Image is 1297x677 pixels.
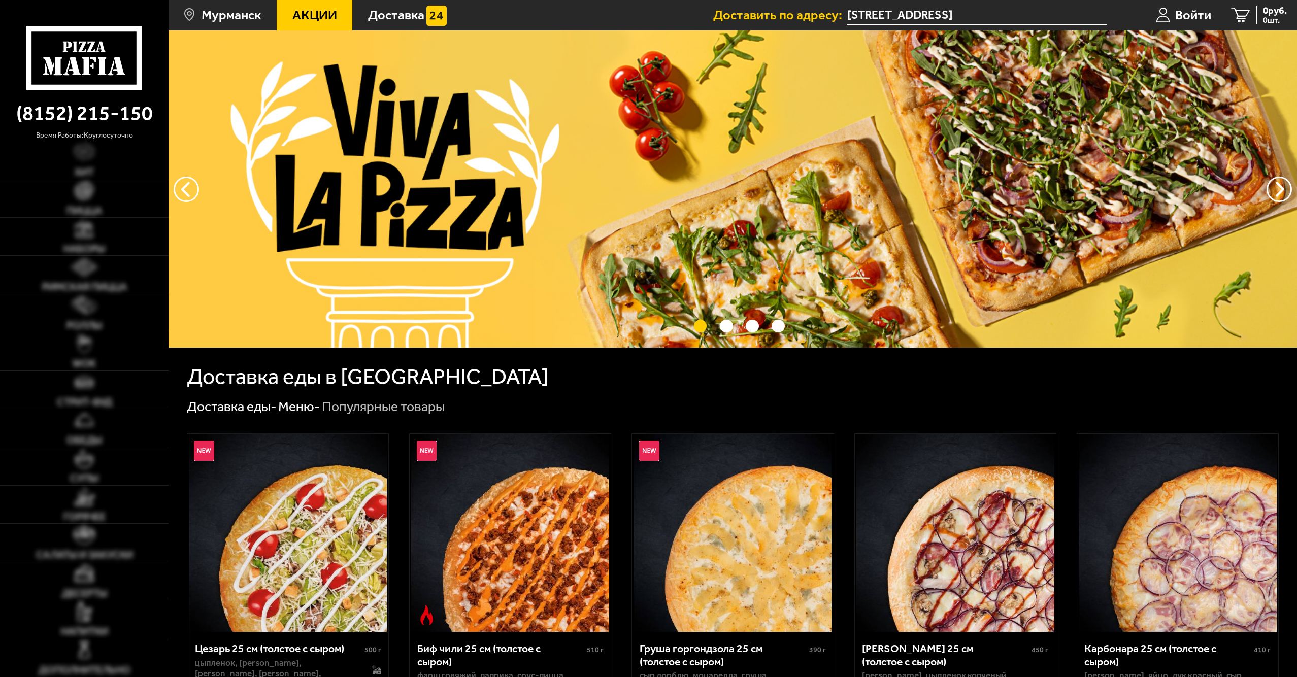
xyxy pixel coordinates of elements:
[63,244,105,254] span: Наборы
[855,434,1056,632] a: Чикен Барбекю 25 см (толстое с сыром)
[1263,16,1287,24] span: 0 шт.
[411,434,609,632] img: Биф чили 25 см (толстое с сыром)
[746,320,759,333] button: точки переключения
[195,642,362,655] div: Цезарь 25 см (толстое с сыром)
[639,441,659,461] img: Новинка
[174,177,199,202] button: следующий
[66,435,102,445] span: Обеды
[862,642,1029,668] div: [PERSON_NAME] 25 см (толстое с сыром)
[189,434,387,632] img: Цезарь 25 см (толстое с сыром)
[187,434,388,632] a: НовинкаЦезарь 25 см (толстое с сыром)
[847,6,1107,25] input: Ваш адрес доставки
[417,605,437,625] img: Острое блюдо
[292,9,337,22] span: Акции
[57,397,112,407] span: Стрит-фуд
[856,434,1054,632] img: Чикен Барбекю 25 см (толстое с сыром)
[809,646,826,654] span: 390 г
[1084,642,1251,668] div: Карбонара 25 см (толстое с сыром)
[410,434,611,632] a: НовинкаОстрое блюдоБиф чили 25 см (толстое с сыром)
[364,646,381,654] span: 500 г
[70,473,98,483] span: Супы
[1032,646,1048,654] span: 450 г
[417,441,437,461] img: Новинка
[66,206,102,216] span: Пицца
[772,320,785,333] button: точки переключения
[322,398,445,416] div: Популярные товары
[1254,646,1271,654] span: 410 г
[1077,434,1278,632] a: Карбонара 25 см (толстое с сыром)
[426,6,447,26] img: 15daf4d41897b9f0e9f617042186c801.svg
[62,588,107,598] span: Десерты
[63,512,106,522] span: Горячее
[278,398,320,415] a: Меню-
[39,665,130,675] span: Дополнительно
[66,320,102,330] span: Роллы
[75,167,94,177] span: Хит
[634,434,832,632] img: Груша горгондзола 25 см (толстое с сыром)
[187,366,548,388] h1: Доставка еды в [GEOGRAPHIC_DATA]
[42,282,127,292] span: Римская пицца
[194,441,214,461] img: Новинка
[73,358,96,368] span: WOK
[61,626,108,636] span: Напитки
[720,320,733,333] button: точки переключения
[1175,9,1211,22] span: Войти
[202,9,261,22] span: Мурманск
[713,9,847,22] span: Доставить по адресу:
[187,398,277,415] a: Доставка еды-
[694,320,707,333] button: точки переключения
[1079,434,1277,632] img: Карбонара 25 см (толстое с сыром)
[640,642,807,668] div: Груша горгондзола 25 см (толстое с сыром)
[1263,6,1287,16] span: 0 руб.
[1267,177,1292,202] button: предыдущий
[368,9,424,22] span: Доставка
[632,434,833,632] a: НовинкаГруша горгондзола 25 см (толстое с сыром)
[36,550,133,560] span: Салаты и закуски
[417,642,584,668] div: Биф чили 25 см (толстое с сыром)
[587,646,604,654] span: 510 г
